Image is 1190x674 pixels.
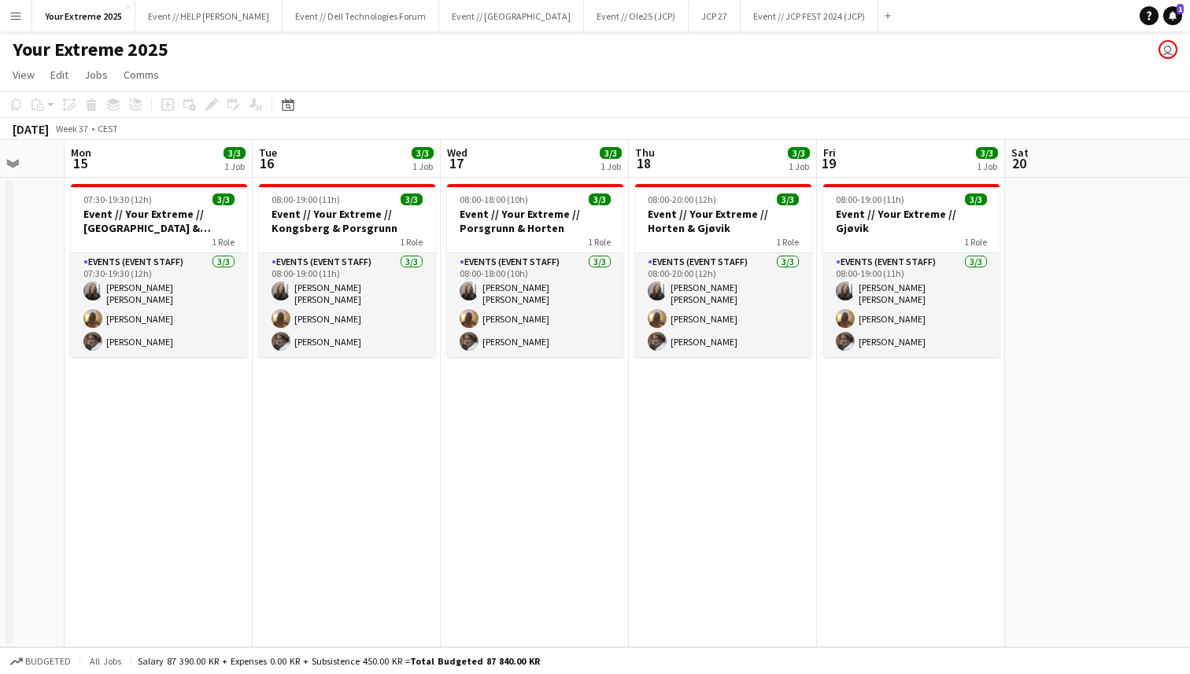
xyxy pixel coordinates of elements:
a: Jobs [78,64,114,85]
span: 19 [821,154,836,172]
div: 1 Job [789,160,809,172]
span: 3/3 [976,147,998,159]
span: 08:00-18:00 (10h) [460,193,528,205]
app-user-avatar: Lars Songe [1159,40,1177,59]
span: 1 Role [400,236,423,248]
span: Week 37 [52,123,91,134]
div: Salary 87 390.00 KR + Expenses 0.00 KR + Subsistence 450.00 KR = [138,655,540,667]
span: 07:30-19:30 (12h) [83,193,152,205]
button: Your Extreme 2025 [32,1,135,31]
span: View [13,68,35,82]
h3: Event // Your Extreme // Kongsberg & Porsgrunn [259,207,435,235]
span: 3/3 [224,147,246,159]
div: 1 Job [412,160,433,172]
span: 1 Role [964,236,987,248]
h3: Event // Your Extreme // [GEOGRAPHIC_DATA] & [GEOGRAPHIC_DATA] [71,207,247,235]
span: Wed [447,145,468,160]
span: 1 Role [776,236,799,248]
span: 3/3 [401,193,423,205]
div: [DATE] [13,121,49,137]
app-card-role: Events (Event Staff)3/307:30-19:30 (12h)[PERSON_NAME] [PERSON_NAME][PERSON_NAME][PERSON_NAME] [71,253,247,357]
span: 1 Role [212,236,235,248]
h1: Your Extreme 2025 [13,38,168,61]
app-card-role: Events (Event Staff)3/308:00-19:00 (11h)[PERSON_NAME] [PERSON_NAME][PERSON_NAME][PERSON_NAME] [259,253,435,357]
div: 1 Job [224,160,245,172]
span: 15 [68,154,91,172]
button: Event // [GEOGRAPHIC_DATA] [439,1,584,31]
app-job-card: 08:00-20:00 (12h)3/3Event // Your Extreme // Horten & Gjøvik1 RoleEvents (Event Staff)3/308:00-20... [635,184,811,357]
button: Budgeted [8,653,73,670]
div: 1 Job [601,160,621,172]
app-job-card: 08:00-18:00 (10h)3/3Event // Your Extreme // Porsgrunn & Horten1 RoleEvents (Event Staff)3/308:00... [447,184,623,357]
span: 18 [633,154,655,172]
span: Total Budgeted 87 840.00 KR [410,655,540,667]
span: 3/3 [777,193,799,205]
div: CEST [98,123,118,134]
span: Sat [1011,145,1029,160]
a: 1 [1163,6,1182,25]
button: Event // Ole25 (JCP) [584,1,689,31]
span: 20 [1009,154,1029,172]
span: Tue [259,145,277,160]
app-card-role: Events (Event Staff)3/308:00-20:00 (12h)[PERSON_NAME] [PERSON_NAME][PERSON_NAME][PERSON_NAME] [635,253,811,357]
span: All jobs [87,655,124,667]
span: Budgeted [25,656,71,667]
span: Fri [823,145,836,160]
span: 3/3 [213,193,235,205]
div: 1 Job [977,160,997,172]
span: 08:00-19:00 (11h) [272,193,340,205]
span: 08:00-19:00 (11h) [836,193,904,205]
span: 1 [1177,4,1184,14]
span: Mon [71,145,91,160]
span: 3/3 [788,147,810,159]
a: View [6,64,41,85]
span: 3/3 [589,193,611,205]
span: 3/3 [412,147,434,159]
button: JCP 27 [689,1,741,31]
a: Comms [117,64,165,85]
span: 3/3 [965,193,987,205]
app-job-card: 08:00-19:00 (11h)3/3Event // Your Extreme // Kongsberg & Porsgrunn1 RoleEvents (Event Staff)3/308... [259,184,435,357]
h3: Event // Your Extreme // Gjøvik [823,207,1000,235]
app-card-role: Events (Event Staff)3/308:00-19:00 (11h)[PERSON_NAME] [PERSON_NAME][PERSON_NAME][PERSON_NAME] [823,253,1000,357]
button: Event // HELP [PERSON_NAME] [135,1,283,31]
span: 16 [257,154,277,172]
span: Comms [124,68,159,82]
a: Edit [44,64,75,85]
span: 08:00-20:00 (12h) [648,193,716,205]
span: 1 Role [588,236,611,248]
span: Thu [635,145,655,160]
span: 3/3 [600,147,622,159]
span: Jobs [84,68,108,82]
button: Event // JCP FEST 2024 (JCP) [741,1,878,31]
app-card-role: Events (Event Staff)3/308:00-18:00 (10h)[PERSON_NAME] [PERSON_NAME][PERSON_NAME][PERSON_NAME] [447,253,623,357]
app-job-card: 07:30-19:30 (12h)3/3Event // Your Extreme // [GEOGRAPHIC_DATA] & [GEOGRAPHIC_DATA]1 RoleEvents (E... [71,184,247,357]
h3: Event // Your Extreme // Horten & Gjøvik [635,207,811,235]
h3: Event // Your Extreme // Porsgrunn & Horten [447,207,623,235]
button: Event // Dell Technologies Forum [283,1,439,31]
span: 17 [445,154,468,172]
app-job-card: 08:00-19:00 (11h)3/3Event // Your Extreme // Gjøvik1 RoleEvents (Event Staff)3/308:00-19:00 (11h)... [823,184,1000,357]
span: Edit [50,68,68,82]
